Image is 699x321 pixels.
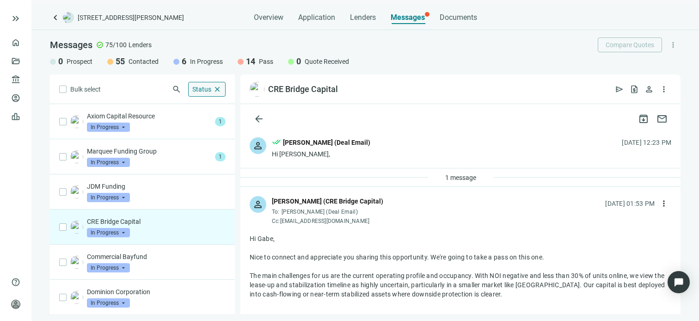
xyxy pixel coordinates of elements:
[192,86,211,93] span: Status
[87,111,211,121] p: Axiom Capital Resource
[87,263,130,272] span: In Progress
[246,56,255,67] span: 14
[105,40,127,49] span: 75/100
[87,217,226,226] p: CRE Bridge Capital
[58,56,63,67] span: 0
[669,41,677,49] span: more_vert
[70,185,83,198] img: fd7a3308-1fe9-4c51-ab85-c1068b0d8415
[656,113,668,124] span: mail
[437,170,484,185] button: 1 message
[630,85,639,94] span: request_quote
[350,13,376,22] span: Lenders
[296,56,301,67] span: 0
[172,85,181,94] span: search
[87,182,226,191] p: JDM Funding
[391,13,425,22] span: Messages
[668,271,690,293] div: Open Intercom Messenger
[622,137,671,148] div: [DATE] 12:23 PM
[445,174,476,181] span: 1 message
[190,57,223,66] span: In Progress
[87,158,130,167] span: In Progress
[129,40,152,49] span: Lenders
[659,85,668,94] span: more_vert
[642,82,656,97] button: person
[272,217,383,225] div: Cc: [EMAIL_ADDRESS][DOMAIN_NAME]
[70,150,83,163] img: 9858a796-eca9-418d-aa88-888ee4c07641
[259,57,273,66] span: Pass
[11,75,18,84] span: account_balance
[253,113,264,124] span: arrow_back
[598,37,662,52] button: Compare Quotes
[656,82,671,97] button: more_vert
[615,85,624,94] span: send
[250,82,264,97] img: 01a2527b-eb9c-46f2-8595-529566896140
[644,85,654,94] span: person
[272,137,281,149] span: done_all
[634,110,653,128] button: archive
[272,208,383,216] div: To:
[653,110,671,128] button: mail
[656,196,671,211] button: more_vert
[50,39,92,50] span: Messages
[70,84,101,94] span: Bulk select
[87,252,226,261] p: Commercial Bayfund
[182,56,186,67] span: 6
[268,84,338,95] div: CRE Bridge Capital
[129,57,159,66] span: Contacted
[215,117,226,126] span: 1
[298,13,335,22] span: Application
[215,152,226,161] span: 1
[87,147,211,156] p: Marquee Funding Group
[87,298,130,308] span: In Progress
[78,13,184,22] span: [STREET_ADDRESS][PERSON_NAME]
[10,13,21,24] button: keyboard_double_arrow_right
[305,57,349,66] span: Quote Received
[272,196,383,206] div: [PERSON_NAME] (CRE Bridge Capital)
[70,291,83,304] img: 2624b084-691a-4153-aca8-3521fd9bb310
[70,221,83,234] img: 01a2527b-eb9c-46f2-8595-529566896140
[116,56,125,67] span: 55
[254,13,283,22] span: Overview
[638,113,649,124] span: archive
[87,123,130,132] span: In Progress
[11,278,20,287] span: help
[612,82,627,97] button: send
[70,256,83,269] img: 2458f676-a6ad-4ebe-8943-e93485235b3a
[67,57,92,66] span: Prospect
[282,209,358,215] span: [PERSON_NAME] (Deal Email)
[272,149,370,159] div: Hi [PERSON_NAME],
[87,228,130,237] span: In Progress
[250,110,268,128] button: arrow_back
[11,300,20,309] span: person
[87,287,226,296] p: Dominion Corporation
[63,12,74,23] img: deal-logo
[666,37,681,52] button: more_vert
[283,137,370,148] div: [PERSON_NAME] (Deal Email)
[70,115,83,128] img: 24d43aff-89e2-4992-b51a-c358918be0bb
[440,13,477,22] span: Documents
[87,193,130,202] span: In Progress
[213,85,221,93] span: close
[96,41,104,49] span: check_circle
[252,199,264,210] span: person
[605,198,655,209] div: [DATE] 01:53 PM
[252,140,264,151] span: person
[50,12,61,23] a: keyboard_arrow_left
[627,82,642,97] button: request_quote
[659,199,668,208] span: more_vert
